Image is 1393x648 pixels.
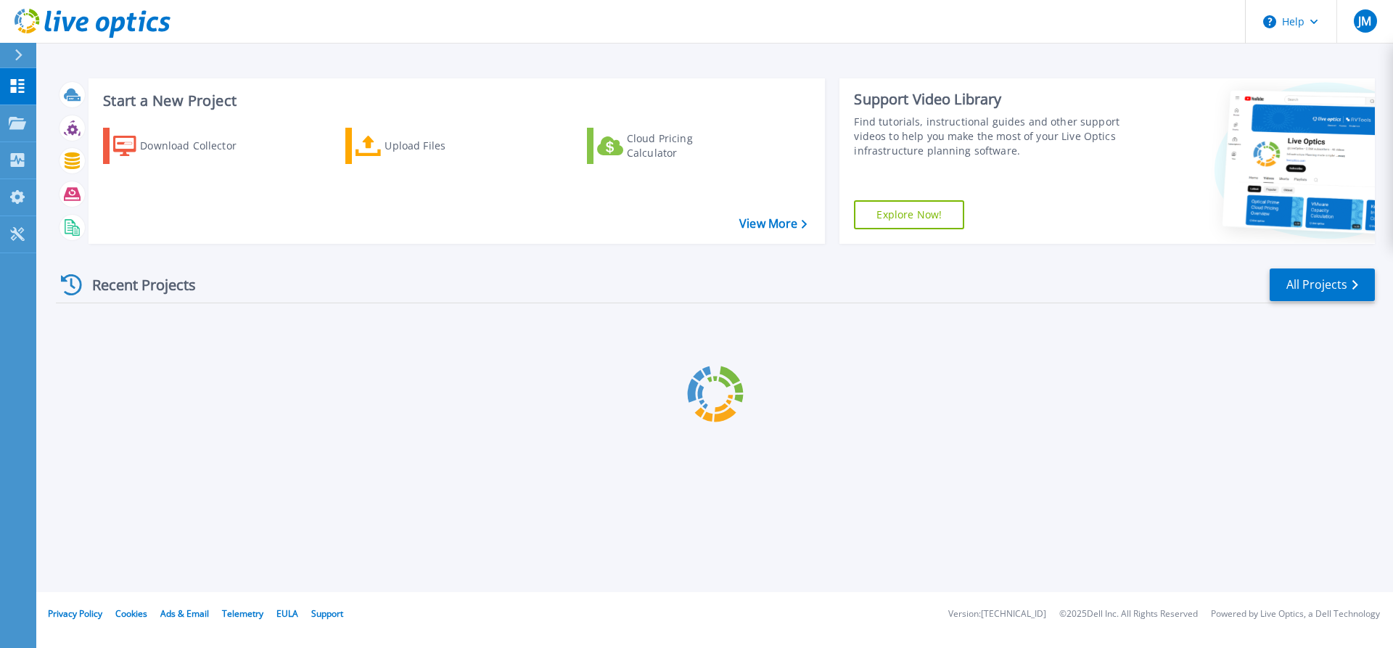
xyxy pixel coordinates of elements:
[1270,268,1375,301] a: All Projects
[103,93,807,109] h3: Start a New Project
[140,131,256,160] div: Download Collector
[345,128,507,164] a: Upload Files
[385,131,501,160] div: Upload Files
[222,607,263,620] a: Telemetry
[1059,610,1198,619] li: © 2025 Dell Inc. All Rights Reserved
[739,217,807,231] a: View More
[1358,15,1371,27] span: JM
[587,128,749,164] a: Cloud Pricing Calculator
[854,115,1127,158] div: Find tutorials, instructional guides and other support videos to help you make the most of your L...
[627,131,743,160] div: Cloud Pricing Calculator
[854,90,1127,109] div: Support Video Library
[103,128,265,164] a: Download Collector
[311,607,343,620] a: Support
[854,200,964,229] a: Explore Now!
[115,607,147,620] a: Cookies
[160,607,209,620] a: Ads & Email
[48,607,102,620] a: Privacy Policy
[276,607,298,620] a: EULA
[1211,610,1380,619] li: Powered by Live Optics, a Dell Technology
[56,267,215,303] div: Recent Projects
[948,610,1046,619] li: Version: [TECHNICAL_ID]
